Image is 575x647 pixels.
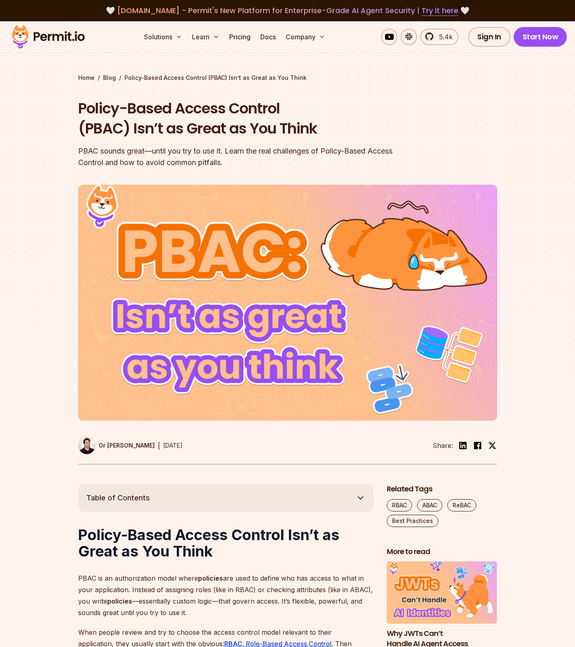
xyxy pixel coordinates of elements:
li: Share: [433,441,453,450]
a: Blog [103,74,116,82]
a: 5.4k [420,29,458,45]
button: Company [282,29,329,45]
span: [DOMAIN_NAME] - Permit's New Platform for Enterprise-Grade AI Agent Security | [117,5,458,16]
a: Docs [257,29,279,45]
p: Or [PERSON_NAME] [99,441,155,450]
strong: policies [198,574,223,582]
a: ReBAC [447,499,476,511]
div: PBAC sounds great—until you try to use it. Learn the real challenges of Policy-Based Access Contr... [78,145,392,168]
h2: More to read [387,547,497,557]
span: 5.4k [434,32,453,42]
button: Table of Contents [78,484,374,512]
img: facebook [473,441,483,450]
img: Permit logo [8,23,88,51]
img: Why JWTs Can’t Handle AI Agent Access [387,561,497,624]
a: Or [PERSON_NAME] [78,437,155,454]
img: twitter [488,441,496,450]
div: / / [78,74,497,82]
a: Pricing [226,29,254,45]
h1: Policy-Based Access Control (PBAC) Isn’t as Great as You Think [78,98,392,139]
img: Or Weis [78,437,95,454]
img: linkedin [458,441,468,450]
p: PBAC is an authorization model where are used to define who has access to what in your applicatio... [78,572,374,618]
a: Home [78,74,95,82]
span: Table of Contents [86,492,150,504]
strong: policies [107,597,132,605]
a: Best Practices [387,515,438,527]
a: Try it here [422,5,458,16]
div: | [158,441,160,450]
button: Solutions [141,29,185,45]
a: Start Now [514,27,567,47]
div: 🤍 🤍 [20,5,555,16]
img: Policy-Based Access Control (PBAC) Isn’t as Great as You Think [78,185,497,421]
button: Learn [189,29,223,45]
a: RBAC [387,499,412,511]
a: ABAC [417,499,442,511]
h2: Related Tags [387,484,497,494]
a: Sign In [468,27,510,47]
time: [DATE] [163,442,183,449]
h1: Policy-Based Access Control Isn’t as Great as You Think [78,527,374,559]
